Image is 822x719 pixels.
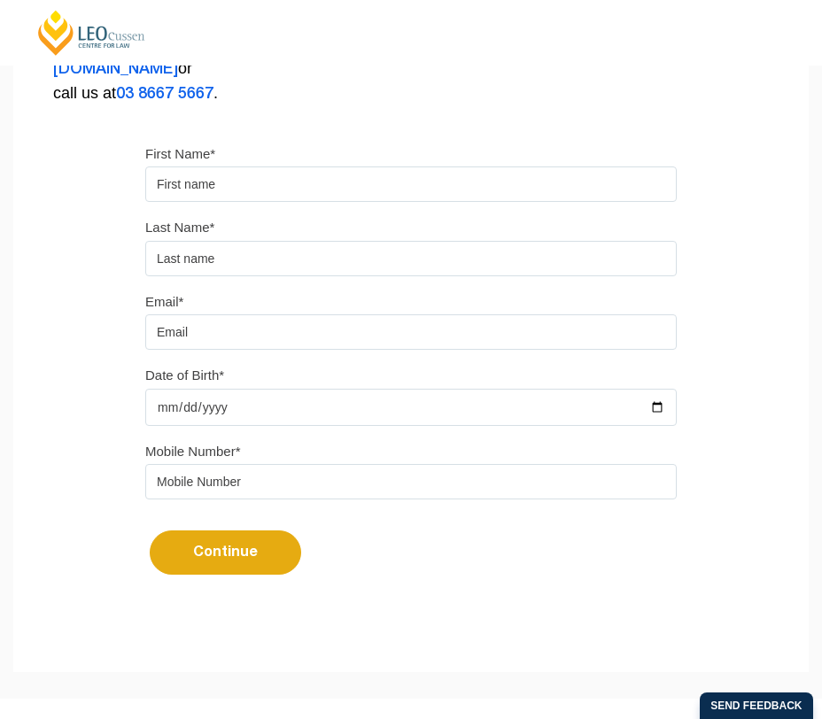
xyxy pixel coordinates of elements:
[145,219,214,236] label: Last Name*
[116,87,213,101] a: 03 8667 5667
[145,443,241,460] label: Mobile Number*
[35,9,148,57] a: [PERSON_NAME] Centre for Law
[150,530,301,575] button: Continue
[145,145,215,163] label: First Name*
[145,314,677,350] input: Email
[145,367,224,384] label: Date of Birth*
[145,464,677,499] input: Mobile Number
[145,241,677,276] input: Last name
[145,166,677,202] input: First name
[145,293,183,311] label: Email*
[53,37,742,76] a: [EMAIL_ADDRESS][DOMAIN_NAME]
